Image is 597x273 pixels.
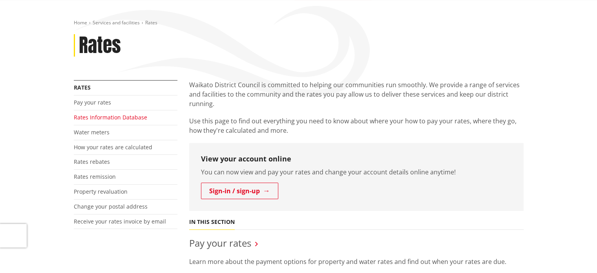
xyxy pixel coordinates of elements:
nav: breadcrumb [74,20,524,26]
a: Rates [74,84,91,91]
iframe: Messenger Launcher [561,240,589,268]
a: Sign-in / sign-up [201,183,278,199]
a: Pay your rates [74,99,111,106]
a: Water meters [74,128,110,136]
a: How your rates are calculated [74,143,152,151]
a: Home [74,19,87,26]
a: Rates remission [74,173,116,180]
h5: In this section [189,219,235,225]
p: Use this page to find out everything you need to know about where your how to pay your rates, whe... [189,116,524,135]
h1: Rates [79,34,121,57]
a: Property revaluation [74,188,128,195]
a: Change your postal address [74,203,148,210]
p: Waikato District Council is committed to helping our communities run smoothly. We provide a range... [189,80,524,108]
a: Services and facilities [93,19,140,26]
a: Receive your rates invoice by email [74,218,166,225]
a: Rates rebates [74,158,110,165]
span: Rates [145,19,157,26]
p: Learn more about the payment options for property and water rates and find out when your rates ar... [189,257,524,266]
p: You can now view and pay your rates and change your account details online anytime! [201,167,512,177]
a: Pay your rates [189,236,251,249]
a: Rates Information Database [74,114,147,121]
h3: View your account online [201,155,512,163]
